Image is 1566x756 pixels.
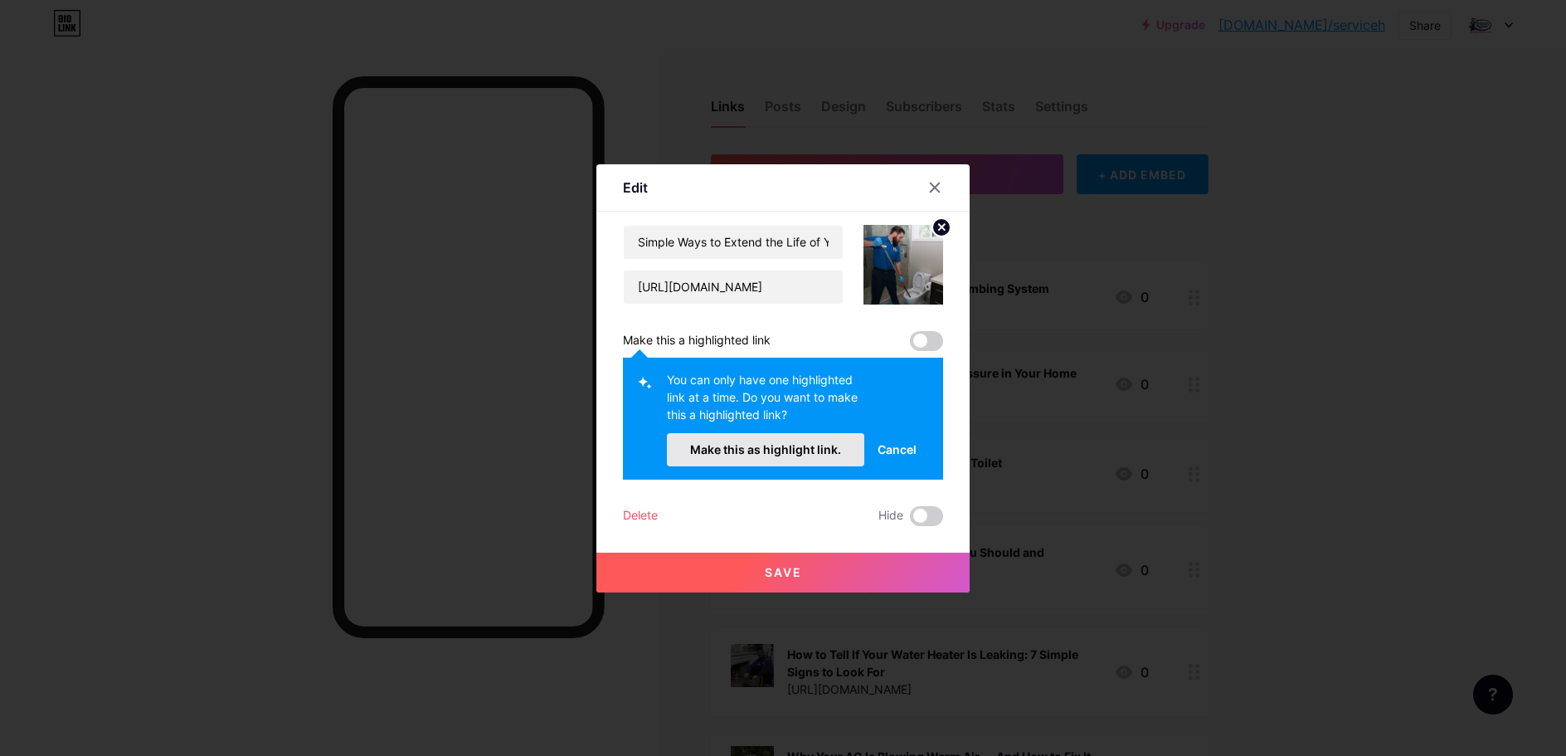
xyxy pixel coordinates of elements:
[878,506,903,526] span: Hide
[863,225,943,305] img: link_thumbnail
[690,442,841,456] span: Make this as highlight link.
[623,331,771,351] div: Make this a highlighted link
[623,178,648,198] div: Edit
[624,271,843,304] input: URL
[765,565,802,579] span: Save
[596,553,970,593] button: Save
[878,441,917,458] span: Cancel
[624,226,843,259] input: Title
[864,433,930,466] button: Cancel
[623,506,658,526] div: Delete
[667,371,864,433] div: You can only have one highlighted link at a time. Do you want to make this a highlighted link?
[667,433,864,466] button: Make this as highlight link.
